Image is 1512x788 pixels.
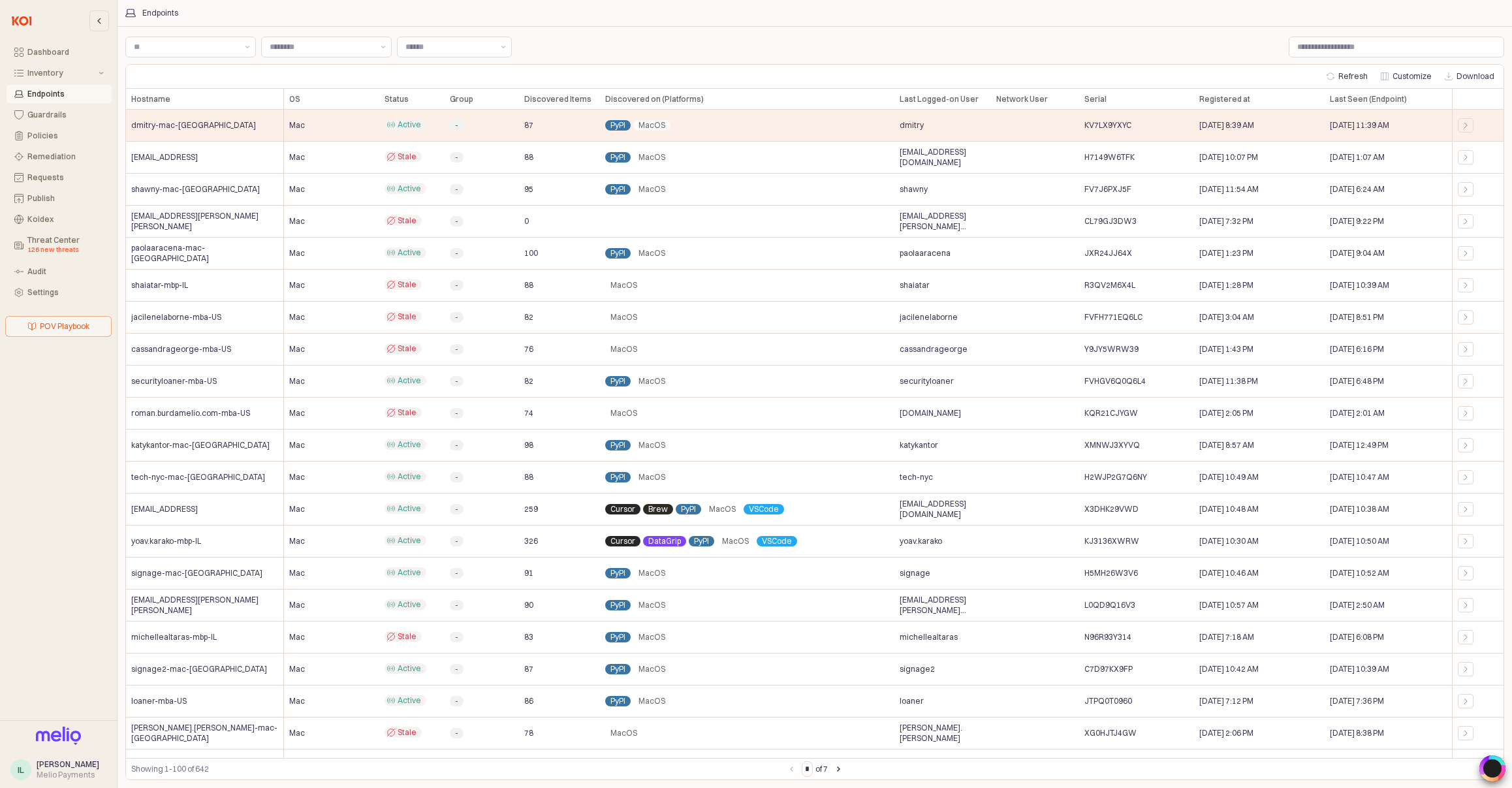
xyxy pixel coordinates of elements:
[27,215,104,224] div: Koidex
[40,321,89,332] p: POV Playbook
[398,247,421,258] span: Active
[1084,440,1140,450] span: XMNWJ3XYVQ
[1330,120,1389,131] span: [DATE] 11:39 AM
[27,48,104,57] div: Dashboard
[1084,152,1135,163] span: H7149W6TFK
[900,664,935,674] span: signage2
[900,94,979,104] span: Last Logged-on User
[610,632,625,642] span: PyPI
[524,216,529,227] span: 0
[455,376,458,386] span: -
[900,211,986,232] span: [EMAIL_ADDRESS][PERSON_NAME][PERSON_NAME][DOMAIN_NAME]
[610,408,637,418] span: MacOS
[1199,280,1253,291] span: [DATE] 1:28 PM
[762,536,792,546] span: VSCode
[131,120,256,131] span: dmitry-mac-[GEOGRAPHIC_DATA]
[1199,248,1253,259] span: [DATE] 1:23 PM
[1330,632,1384,642] span: [DATE] 6:08 PM
[27,194,104,203] div: Publish
[610,536,635,546] span: Cursor
[455,120,458,131] span: -
[524,184,533,195] span: 95
[1330,664,1389,674] span: [DATE] 10:39 AM
[638,184,665,195] span: MacOS
[638,440,665,450] span: MacOS
[1330,248,1385,259] span: [DATE] 9:04 AM
[524,152,533,163] span: 88
[900,312,958,323] span: jacilenelaborne
[37,770,99,780] div: Melio Payments
[289,536,305,546] span: Mac
[1321,69,1373,84] button: Refresh
[7,64,112,82] button: Inventory
[398,503,421,514] span: Active
[398,151,417,162] span: Stale
[610,280,637,291] span: MacOS
[900,536,942,546] span: yoav.karako
[289,312,305,323] span: Mac
[7,85,112,103] button: Endpoints
[1330,184,1385,195] span: [DATE] 6:24 AM
[524,408,533,418] span: 74
[289,440,305,450] span: Mac
[455,248,458,259] span: -
[398,119,421,130] span: Active
[131,568,262,578] span: signage-mac-[GEOGRAPHIC_DATA]
[709,504,736,514] span: MacOS
[27,173,104,182] div: Requests
[455,600,458,610] span: -
[1084,536,1139,546] span: KJ3136XWRW
[131,504,198,514] span: [EMAIL_ADDRESS]
[7,148,112,166] button: Remediation
[900,147,986,168] span: [EMAIL_ADDRESS][DOMAIN_NAME]
[398,695,421,706] span: Active
[27,245,104,255] div: 126 new threats
[638,248,665,259] span: MacOS
[289,152,305,163] span: Mac
[1199,312,1254,323] span: [DATE] 3:04 AM
[524,632,533,642] span: 83
[1084,408,1138,418] span: KQR21CJYGW
[900,248,951,259] span: paolaaracena
[648,504,668,514] span: Brew
[1330,568,1389,578] span: [DATE] 10:52 AM
[610,696,625,706] span: PyPI
[27,89,104,99] div: Endpoints
[524,344,533,355] span: 76
[7,189,112,208] button: Publish
[1199,184,1259,195] span: [DATE] 11:54 AM
[455,728,458,738] span: -
[27,69,96,78] div: Inventory
[289,376,305,386] span: Mac
[1376,69,1437,84] button: Customize
[524,504,538,514] span: 259
[455,696,458,706] span: -
[289,408,305,418] span: Mac
[496,37,511,57] button: Show suggestions
[610,344,637,355] span: MacOS
[10,759,31,780] button: IL
[524,696,533,706] span: 86
[455,632,458,642] span: -
[27,288,104,297] div: Settings
[610,600,625,610] span: PyPI
[131,696,187,706] span: loaner-mba-US
[610,120,625,131] span: PyPI
[900,440,938,450] span: katykantor
[289,696,305,706] span: Mac
[694,536,709,546] span: PyPI
[398,215,417,226] span: Stale
[1330,600,1385,610] span: [DATE] 2:50 AM
[1330,312,1384,323] span: [DATE] 8:51 PM
[289,664,305,674] span: Mac
[1330,696,1384,706] span: [DATE] 7:36 PM
[900,408,961,418] span: [DOMAIN_NAME]
[524,94,591,104] span: Discovered Items
[398,375,421,386] span: Active
[142,8,178,18] div: Endpoints
[289,568,305,578] span: Mac
[1084,280,1135,291] span: R3QV2M6X4L
[398,631,417,642] span: Stale
[131,472,265,482] span: tech-nyc-mac-[GEOGRAPHIC_DATA]
[1199,696,1253,706] span: [DATE] 7:12 PM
